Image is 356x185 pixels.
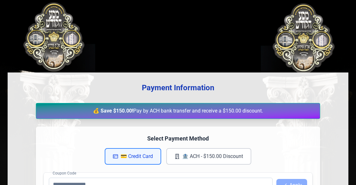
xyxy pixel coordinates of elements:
[105,148,161,165] button: 💳 Credit Card
[36,103,320,119] div: Pay by ACH bank transfer and receive a $150.00 discount.
[166,148,251,165] button: 🏦 ACH - $150.00 Discount
[43,134,313,143] h4: Select Payment Method
[18,83,338,93] h3: Payment Information
[93,108,133,114] strong: 💰 Save $150.00!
